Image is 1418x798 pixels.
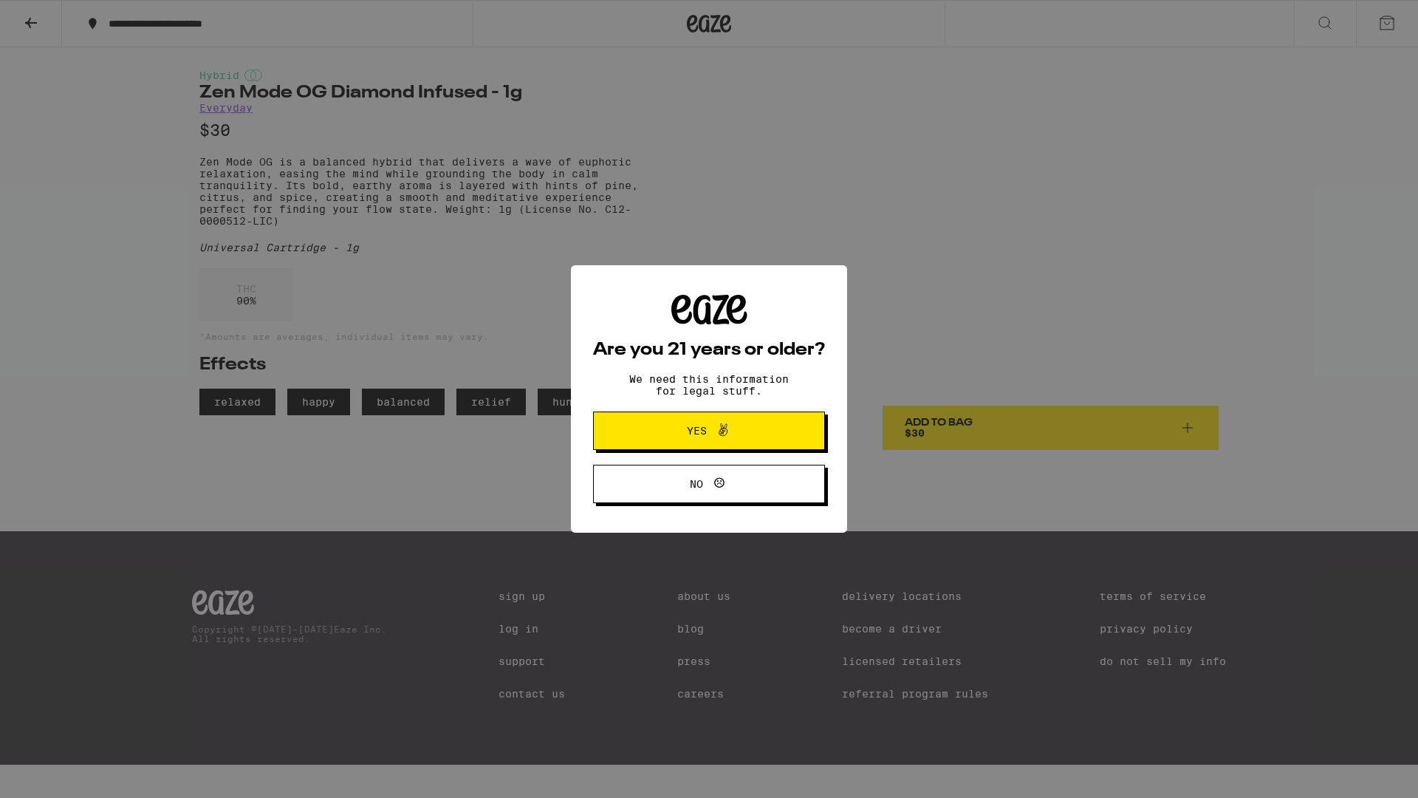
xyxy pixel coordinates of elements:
[690,479,703,489] span: No
[687,426,707,436] span: Yes
[593,465,825,503] button: No
[1326,754,1403,791] iframe: Opens a widget where you can find more information
[617,373,801,397] p: We need this information for legal stuff.
[593,412,825,450] button: Yes
[593,341,825,359] h2: Are you 21 years or older?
